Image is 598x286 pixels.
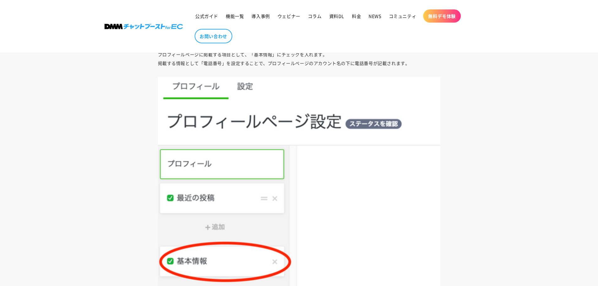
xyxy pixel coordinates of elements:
[365,9,385,23] a: NEWS
[191,9,222,23] a: 公式ガイド
[226,13,244,19] span: 機能一覧
[428,13,456,19] span: 無料デモ体験
[200,33,227,39] span: お問い合わせ
[423,9,461,23] a: 無料デモ体験
[105,24,183,29] img: 株式会社DMM Boost
[389,13,417,19] span: コミュニティ
[326,9,348,23] a: 資料DL
[277,13,300,19] span: ウェビナー
[222,9,248,23] a: 機能一覧
[304,9,326,23] a: コラム
[274,9,304,23] a: ウェビナー
[195,29,232,43] a: お問い合わせ
[248,9,273,23] a: 導入事例
[308,13,322,19] span: コラム
[251,13,270,19] span: 導入事例
[369,13,381,19] span: NEWS
[385,9,420,23] a: コミュニティ
[158,50,440,67] p: プロフィールページに掲載する項目として、「基本情報」にチェックを入れます。 掲載する情報として「電話番号」を設定することで、プロフィールページのアカウント名の下に電話番号が記載されます。
[195,13,218,19] span: 公式ガイド
[348,9,365,23] a: 料金
[329,13,344,19] span: 資料DL
[352,13,361,19] span: 料金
